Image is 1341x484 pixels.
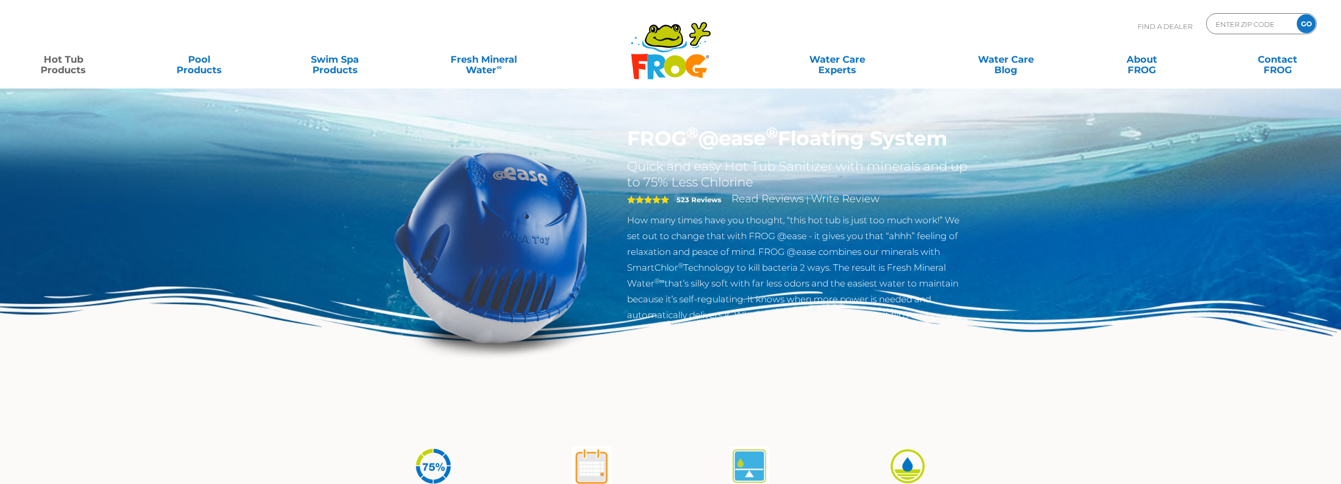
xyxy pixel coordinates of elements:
[627,212,971,323] p: How many times have you thought, “this hot tub is just too much work!” We set out to change that ...
[282,49,387,70] a: Swim SpaProducts
[1215,16,1286,32] input: Zip Code Form
[370,126,612,368] img: hot-tub-product-atease-system.png
[654,277,664,285] sup: ®∞
[1138,13,1192,39] p: Find A Dealer
[953,49,1059,70] a: Water CareBlog
[627,195,669,204] span: 5
[1225,49,1330,70] a: ContactFROG
[496,63,502,71] sup: ∞
[627,159,971,190] h2: Quick and easy Hot Tub Sanitizer with minerals and up to 75% Less Chlorine
[766,123,778,142] sup: ®
[1089,49,1195,70] a: AboutFROG
[677,195,721,204] strong: 523 Reviews
[1297,14,1316,33] input: GO
[731,192,804,205] a: Read Reviews
[806,194,809,204] span: |
[418,49,550,70] a: Fresh MineralWater∞
[627,126,971,151] h1: FROG @ease Floating System
[678,261,683,269] sup: ®
[11,49,116,70] a: Hot TubProducts
[146,49,252,70] a: PoolProducts
[811,192,879,205] a: Write Review
[751,49,923,70] a: Water CareExperts
[687,123,698,142] sup: ®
